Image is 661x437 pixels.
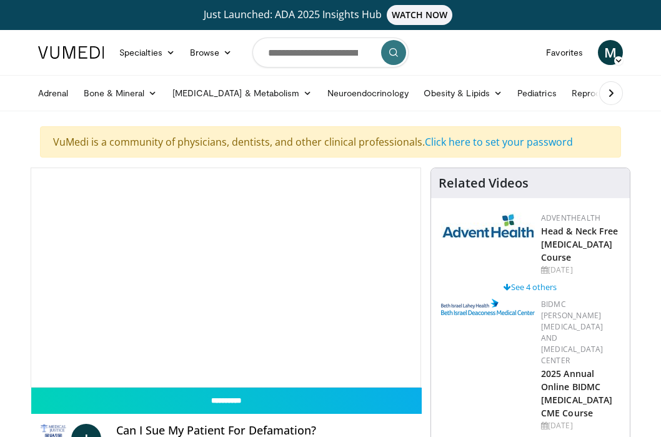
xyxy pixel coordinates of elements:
[252,38,409,68] input: Search topics, interventions
[541,264,620,276] div: [DATE]
[541,420,620,431] div: [DATE]
[441,213,535,238] img: 5c3c682d-da39-4b33-93a5-b3fb6ba9580b.jpg.150x105_q85_autocrop_double_scale_upscale_version-0.2.jpg
[541,368,612,419] a: 2025 Annual Online BIDMC [MEDICAL_DATA] CME Course
[31,5,630,25] a: Just Launched: ADA 2025 Insights HubWATCH NOW
[425,135,573,149] a: Click here to set your password
[541,225,619,263] a: Head & Neck Free [MEDICAL_DATA] Course
[112,40,182,65] a: Specialties
[510,81,564,106] a: Pediatrics
[40,126,621,158] div: VuMedi is a community of physicians, dentists, and other clinical professionals.
[416,81,510,106] a: Obesity & Lipids
[598,40,623,65] a: M
[541,299,603,366] a: BIDMC [PERSON_NAME][MEDICAL_DATA] and [MEDICAL_DATA] Center
[441,299,535,315] img: c96b19ec-a48b-46a9-9095-935f19585444.png.150x105_q85_autocrop_double_scale_upscale_version-0.2.png
[439,176,529,191] h4: Related Videos
[541,213,600,223] a: AdventHealth
[31,168,420,387] video-js: Video Player
[31,81,76,106] a: Adrenal
[76,81,165,106] a: Bone & Mineral
[320,81,416,106] a: Neuroendocrinology
[182,40,240,65] a: Browse
[165,81,320,106] a: [MEDICAL_DATA] & Metabolism
[564,81,633,106] a: Reproductive
[539,40,590,65] a: Favorites
[38,46,104,59] img: VuMedi Logo
[504,281,557,293] a: See 4 others
[387,5,453,25] span: WATCH NOW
